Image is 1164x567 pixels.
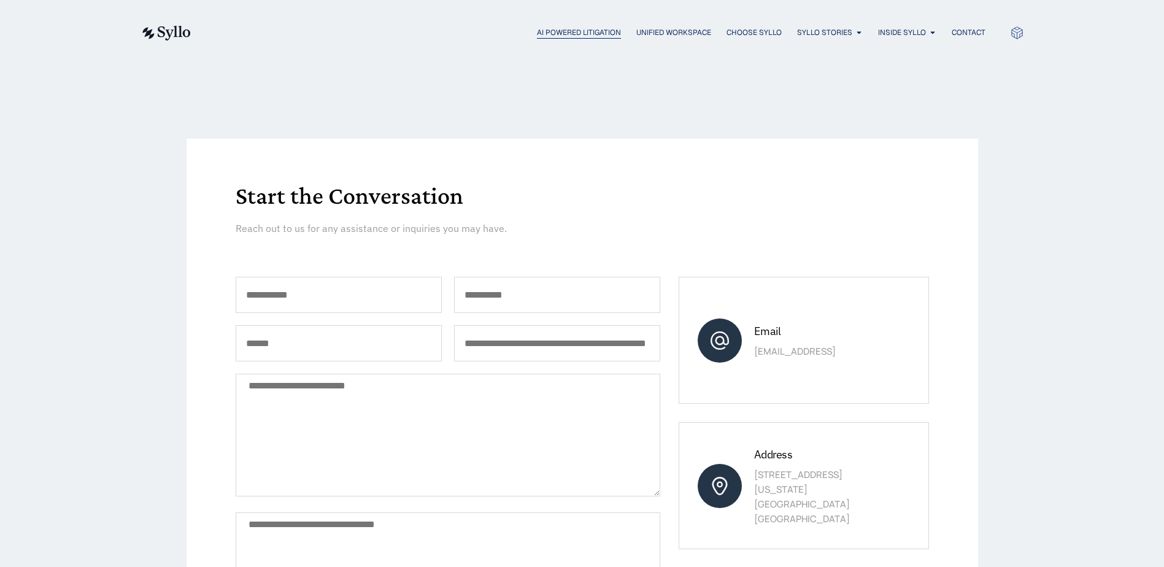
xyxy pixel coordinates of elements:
p: Reach out to us for any assistance or inquiries you may have. [236,221,682,236]
a: Unified Workspace [636,27,711,38]
a: Contact [952,27,985,38]
a: Choose Syllo [727,27,782,38]
span: Address [754,447,792,461]
a: Inside Syllo [878,27,926,38]
span: Email [754,324,780,338]
div: Menu Toggle [215,27,985,39]
img: syllo [141,26,191,40]
p: [STREET_ADDRESS] [US_STATE][GEOGRAPHIC_DATA] [GEOGRAPHIC_DATA] [754,468,890,526]
a: Syllo Stories [797,27,852,38]
p: [EMAIL_ADDRESS] [754,344,890,359]
nav: Menu [215,27,985,39]
a: AI Powered Litigation [537,27,621,38]
h1: Start the Conversation [236,183,929,208]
